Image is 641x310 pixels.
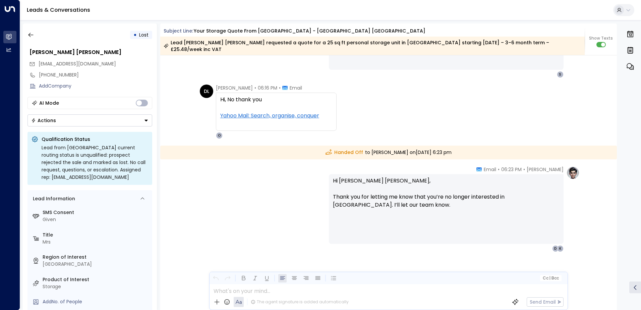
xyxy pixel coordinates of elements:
[212,274,220,282] button: Undo
[42,136,148,143] p: Qualification Status
[160,146,617,159] div: to [PERSON_NAME] on [DATE] 6:23 pm
[552,245,559,252] div: D
[43,239,150,246] div: Mrs
[43,261,150,268] div: [GEOGRAPHIC_DATA]
[542,276,559,280] span: Cc Bcc
[43,298,150,305] div: AddNo. of People
[164,28,193,34] span: Subject Line:
[501,166,522,173] span: 06:23 PM
[43,216,150,223] div: Given
[220,112,319,120] a: Yahoo Mail: Search, organise, conquer
[39,83,152,90] div: AddCompany
[133,29,137,41] div: •
[251,299,349,305] div: The agent signature is added automatically
[540,275,561,281] button: Cc|Bcc
[557,71,564,78] div: S
[566,166,580,179] img: profile-logo.png
[216,132,223,139] div: O
[39,71,152,79] div: [PHONE_NUMBER]
[326,149,363,156] span: Handed Off
[279,85,281,91] span: •
[164,39,581,53] div: Lead [PERSON_NAME] [PERSON_NAME] requested a quote for a 25 sq ft personal storage unit in [GEOGR...
[254,85,256,91] span: •
[43,276,150,283] label: Product of Interest
[527,166,564,173] span: [PERSON_NAME]
[220,96,332,128] div: Hi, No thank you
[31,117,56,123] div: Actions
[139,32,149,38] span: Lost
[42,144,148,181] div: Lead from [GEOGRAPHIC_DATA] current routing status is unqualified: prospect rejected the sale and...
[31,195,75,202] div: Lead Information
[30,48,152,56] div: [PERSON_NAME] [PERSON_NAME]
[27,114,152,126] div: Button group with a nested menu
[523,166,525,173] span: •
[27,114,152,126] button: Actions
[290,85,302,91] span: Email
[39,60,116,67] span: [EMAIL_ADDRESS][DOMAIN_NAME]
[258,85,277,91] span: 06:16 PM
[216,85,253,91] span: [PERSON_NAME]
[27,6,90,14] a: Leads & Conversations
[43,254,150,261] label: Region of Interest
[557,245,564,252] div: K
[194,28,425,35] div: Your storage quote from [GEOGRAPHIC_DATA] - [GEOGRAPHIC_DATA] [GEOGRAPHIC_DATA]
[333,177,560,217] p: Hi [PERSON_NAME] [PERSON_NAME], Thank you for letting me know that you’re no longer interested in...
[43,231,150,239] label: Title
[43,283,150,290] div: Storage
[39,100,59,106] div: AI Mode
[484,166,496,173] span: Email
[549,276,550,280] span: |
[43,209,150,216] label: SMS Consent
[39,60,116,67] span: stoleru.diana98@yahoo.com
[589,35,613,41] span: Show Texts
[223,274,232,282] button: Redo
[200,85,213,98] div: DL
[498,166,500,173] span: •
